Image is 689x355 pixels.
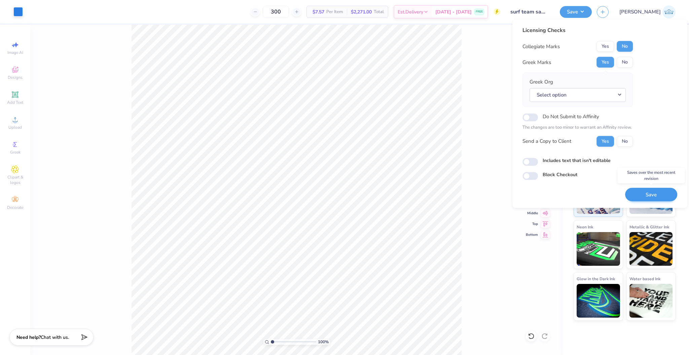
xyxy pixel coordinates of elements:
[8,125,22,130] span: Upload
[530,78,553,86] label: Greek Org
[435,8,472,15] span: [DATE] - [DATE]
[629,232,673,266] img: Metallic & Glitter Ink
[596,136,614,147] button: Yes
[530,88,626,102] button: Select option
[398,8,423,15] span: Est. Delivery
[41,334,69,341] span: Chat with us.
[10,150,21,155] span: Greek
[596,57,614,68] button: Yes
[662,5,676,19] img: Josephine Amber Orros
[617,136,633,147] button: No
[577,275,615,282] span: Glow in the Dark Ink
[617,57,633,68] button: No
[505,5,555,19] input: Untitled Design
[543,157,611,164] label: Includes text that isn't editable
[311,8,324,15] span: $7.57
[577,284,620,318] img: Glow in the Dark Ink
[3,174,27,185] span: Clipart & logos
[577,232,620,266] img: Neon Ink
[629,284,673,318] img: Water based Ink
[522,124,633,131] p: The changes are too minor to warrant an Affinity review.
[7,100,23,105] span: Add Text
[526,222,538,226] span: Top
[619,5,676,19] a: [PERSON_NAME]
[522,58,551,66] div: Greek Marks
[318,339,329,345] span: 100 %
[625,188,677,201] button: Save
[560,6,592,18] button: Save
[7,205,23,210] span: Decorate
[326,8,343,15] span: Per Item
[16,334,41,341] strong: Need help?
[522,26,633,34] div: Licensing Checks
[618,168,685,183] div: Saves over the most recent revision
[596,41,614,52] button: Yes
[8,75,23,80] span: Designs
[526,211,538,216] span: Middle
[7,50,23,55] span: Image AI
[351,8,372,15] span: $2,271.00
[629,223,669,230] span: Metallic & Glitter Ink
[263,6,289,18] input: – –
[522,137,571,145] div: Send a Copy to Client
[629,275,660,282] span: Water based Ink
[522,42,560,50] div: Collegiate Marks
[617,41,633,52] button: No
[619,8,661,16] span: [PERSON_NAME]
[476,9,483,14] span: FREE
[543,112,599,121] label: Do Not Submit to Affinity
[577,223,593,230] span: Neon Ink
[374,8,384,15] span: Total
[543,171,577,178] label: Block Checkout
[526,232,538,237] span: Bottom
